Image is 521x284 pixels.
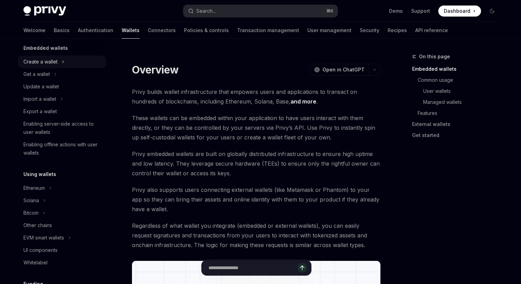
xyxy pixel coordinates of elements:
[411,8,430,14] a: Support
[23,6,66,16] img: dark logo
[418,108,503,119] a: Features
[388,22,407,39] a: Recipes
[418,75,503,86] a: Common usage
[132,149,380,178] span: Privy embedded wallets are built on globally distributed infrastructure to ensure high uptime and...
[389,8,403,14] a: Demo
[18,105,106,118] a: Export a wallet
[412,130,503,141] a: Get started
[412,119,503,130] a: External wallets
[183,5,338,17] button: Search...⌘K
[487,6,498,17] button: Toggle dark mode
[132,221,380,250] span: Regardless of what wallet you integrate (embedded or external wallets), you can easily request si...
[122,22,140,39] a: Wallets
[307,22,351,39] a: User management
[184,22,229,39] a: Policies & controls
[23,22,45,39] a: Welcome
[132,63,178,76] h1: Overview
[23,246,58,254] div: UI components
[23,221,52,229] div: Other chains
[290,98,316,105] a: and more
[18,244,106,256] a: UI components
[23,196,39,205] div: Solana
[423,97,503,108] a: Managed wallets
[18,118,106,138] a: Enabling server-side access to user wallets
[297,263,307,273] button: Send message
[237,22,299,39] a: Transaction management
[18,219,106,232] a: Other chains
[132,87,380,106] span: Privy builds wallet infrastructure that empowers users and applications to transact on hundreds o...
[310,64,369,76] button: Open in ChatGPT
[148,22,176,39] a: Connectors
[23,58,58,66] div: Create a wallet
[132,185,380,214] span: Privy also supports users connecting external wallets (like Metamask or Phantom) to your app so t...
[23,258,48,267] div: Whitelabel
[23,234,64,242] div: EVM smart wallets
[444,8,470,14] span: Dashboard
[23,170,56,178] h5: Using wallets
[18,80,106,93] a: Update a wallet
[419,52,450,61] span: On this page
[23,107,57,116] div: Export a wallet
[18,256,106,269] a: Whitelabel
[23,70,50,78] div: Get a wallet
[412,63,503,75] a: Embedded wallets
[360,22,379,39] a: Security
[23,95,56,103] div: Import a wallet
[23,82,59,91] div: Update a wallet
[415,22,448,39] a: API reference
[23,184,45,192] div: Ethereum
[196,7,216,15] div: Search...
[78,22,113,39] a: Authentication
[132,113,380,142] span: These wallets can be embedded within your application to have users interact with them directly, ...
[423,86,503,97] a: User wallets
[23,209,39,217] div: Bitcoin
[438,6,481,17] a: Dashboard
[23,140,102,157] div: Enabling offline actions with user wallets
[23,120,102,136] div: Enabling server-side access to user wallets
[54,22,70,39] a: Basics
[326,8,334,14] span: ⌘ K
[323,66,365,73] span: Open in ChatGPT
[18,138,106,159] a: Enabling offline actions with user wallets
